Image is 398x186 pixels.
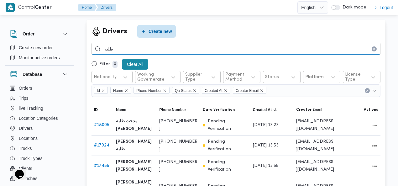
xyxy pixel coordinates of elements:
span: Drivers [19,125,33,132]
span: Create new order [19,44,53,51]
span: Created At [202,87,230,94]
h2: Drivers [102,26,127,37]
button: Remove Qa Status from selection in this group [193,89,196,93]
div: Status [265,75,279,80]
button: Clear All [122,59,148,70]
span: [DATE] 13:53 [253,142,279,149]
span: ID [94,107,98,112]
input: Search... [92,43,380,55]
span: Logout [380,4,393,11]
span: Trucks [19,145,32,152]
span: Qa Status [175,87,191,94]
span: [PHONE_NUMBER] [159,138,197,153]
span: Dark mode [340,5,366,10]
span: Phone Number [159,107,186,112]
button: Remove Name from selection in this group [124,89,128,93]
button: Clear input [365,88,370,93]
span: Created At; Sorted in descending order [253,107,272,112]
button: Logout [369,1,395,14]
button: Branches [8,173,71,183]
button: ID [92,105,113,115]
p: Pending Verification [208,158,248,173]
span: Id [97,87,100,94]
span: Create new [149,28,172,35]
button: Database [10,71,69,78]
button: All actions [370,162,378,170]
div: Order [5,43,74,65]
b: [PERSON_NAME] طلبه [116,138,154,153]
span: Data Verification [203,107,235,112]
button: Create new [137,25,176,38]
span: Trips [19,94,29,102]
button: Drivers [96,4,116,11]
a: #17924 [94,143,109,147]
button: Remove Id from selection in this group [101,89,105,93]
span: [PHONE_NUMBER] [159,158,197,173]
button: Trucks [8,143,71,153]
span: Truck Types [19,155,42,162]
button: All actions [370,142,378,150]
button: Truck Types [8,153,71,163]
button: Remove Creator Email from selection in this group [260,89,264,93]
h3: Database [23,71,42,78]
span: Locations [19,135,38,142]
button: Locations [8,133,71,143]
span: [PHONE_NUMBER] [159,118,197,133]
img: X8yXhbKr1z7QwAAAABJRU5ErkJggg== [6,3,15,12]
span: Name [116,107,126,112]
p: Pending Verification [208,118,248,133]
button: Orders [8,83,71,93]
b: Center [35,5,52,10]
span: [EMAIL_ADDRESS][DOMAIN_NAME] [296,118,334,133]
button: All actions [370,122,378,129]
div: Working Governerate [137,72,165,82]
span: Name [113,87,123,94]
span: Monitor active orders [19,54,60,61]
a: #17455 [94,164,109,168]
span: Name [110,87,131,94]
span: live Tracking [19,104,43,112]
button: Order [10,30,69,38]
span: Id [94,87,108,94]
svg: Sorted in descending order [273,107,278,112]
button: Created AtSorted in descending order [250,105,294,115]
button: Clients [8,163,71,173]
p: Pending Verification [208,138,248,153]
button: Create new order [8,43,71,53]
span: Actions [364,107,378,112]
span: [DATE] 17:27 [253,121,279,129]
div: Supplier Type [185,72,205,82]
h3: Order [23,30,34,38]
span: Creator Email [233,87,266,94]
span: Creator Email [296,107,322,112]
p: Filter [99,62,110,67]
button: Open list of options [372,88,377,93]
div: Platform [305,75,324,80]
span: Created At [205,87,223,94]
p: 0 [113,61,118,68]
a: #18005 [94,123,109,127]
button: Location Categories [8,113,71,123]
div: Payment Method [225,72,245,82]
span: Phone Number [136,87,162,94]
button: Remove Phone Number from selection in this group [163,89,167,93]
button: live Tracking [8,103,71,113]
iframe: chat widget [6,161,26,180]
button: Home [78,4,97,11]
span: Creator Email [236,87,259,94]
div: Nationality [94,75,117,80]
span: Branches [19,175,37,182]
button: Drivers [8,123,71,133]
button: Phone Number [157,105,200,115]
div: License Type [345,72,364,82]
b: مدحت طلبه [PERSON_NAME] [116,118,154,133]
span: [EMAIL_ADDRESS][DOMAIN_NAME] [296,158,334,173]
span: Orders [19,84,32,92]
button: Remove Created At from selection in this group [224,89,228,93]
span: [EMAIL_ADDRESS][DOMAIN_NAME] [296,138,334,153]
span: Qa Status [172,87,199,94]
span: Location Categories [19,114,58,122]
span: Phone Number [134,87,170,94]
span: [DATE] 13:55 [253,162,279,170]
